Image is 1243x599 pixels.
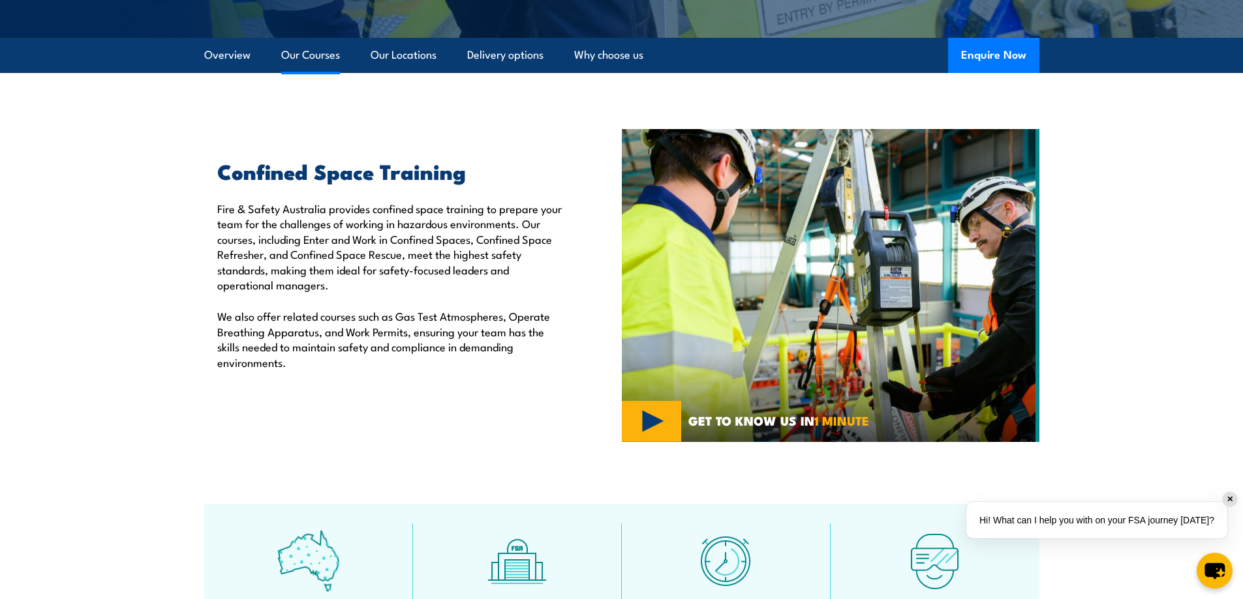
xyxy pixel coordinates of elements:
div: ✕ [1223,492,1237,506]
a: Our Courses [281,38,340,72]
p: Fire & Safety Australia provides confined space training to prepare your team for the challenges ... [217,201,562,292]
div: Hi! What can I help you with on your FSA journey [DATE]? [966,502,1227,538]
a: Overview [204,38,251,72]
img: facilities-icon [486,530,548,592]
img: auswide-icon [277,530,339,592]
button: Enquire Now [948,38,1039,73]
img: tech-icon [904,530,966,592]
a: Delivery options [467,38,544,72]
strong: 1 MINUTE [814,411,869,430]
h2: Confined Space Training [217,162,562,180]
img: fast-icon [695,530,757,592]
img: Confined Space Courses Australia [622,129,1039,442]
a: Why choose us [574,38,643,72]
a: Our Locations [371,38,437,72]
button: chat-button [1197,553,1233,589]
span: GET TO KNOW US IN [688,415,869,426]
p: We also offer related courses such as Gas Test Atmospheres, Operate Breathing Apparatus, and Work... [217,308,562,370]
